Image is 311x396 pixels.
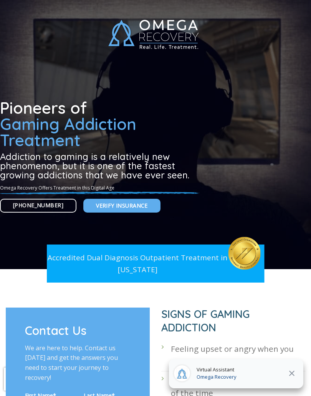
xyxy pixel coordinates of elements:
[161,308,305,335] h1: SIGNS OF GAMING ADDICTION
[25,323,86,338] span: Contact Us
[25,343,131,383] p: We are here to help. Contact us [DATE] and get the answers you need to start your journey to reco...
[96,201,148,210] span: Verify Insurance
[161,340,305,371] li: Feeling upset or angry when you can’t play.
[13,201,63,210] span: [PHONE_NUMBER]
[47,252,228,275] p: Accredited Dual Diagnosis Outpatient Treatment in [US_STATE]
[83,199,160,213] a: Verify Insurance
